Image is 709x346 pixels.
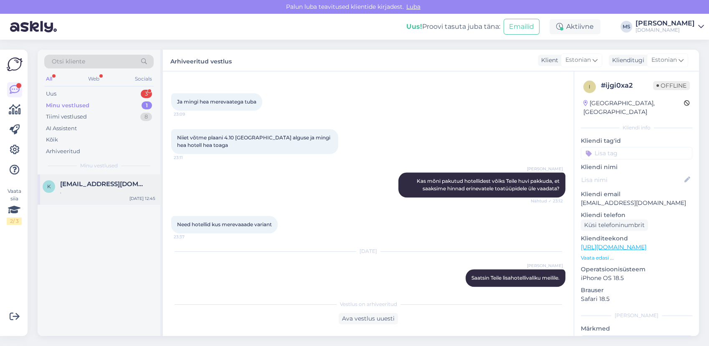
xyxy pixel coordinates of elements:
span: Minu vestlused [80,162,118,169]
div: Uus [46,90,56,98]
div: Socials [133,73,154,84]
span: Need hotellid kus merevaaade variant [177,221,272,227]
span: Otsi kliente [52,57,85,66]
div: Klient [538,56,558,65]
a: [PERSON_NAME][DOMAIN_NAME] [636,20,704,33]
span: i [589,83,590,90]
span: Niiet võtme plaani 4.10 [GEOGRAPHIC_DATA] alguse ja mingi hea hotell hea toaga [177,134,332,148]
div: Vaata siia [7,187,22,225]
div: Küsi telefoninumbrit [581,220,648,231]
div: MS [620,21,632,33]
span: 23:09 [174,111,205,117]
p: iPhone OS 18.5 [581,274,692,283]
p: Vaata edasi ... [581,254,692,262]
span: Saatsin Teile lisahotellivaliku meilile. [471,275,560,281]
b: Uus! [406,23,422,30]
label: Arhiveeritud vestlus [170,55,232,66]
p: Märkmed [581,324,692,333]
div: Ava vestlus uuesti [339,313,398,324]
div: . [60,188,155,195]
span: Luba [404,3,423,10]
p: Klienditeekond [581,234,692,243]
div: [GEOGRAPHIC_DATA], [GEOGRAPHIC_DATA] [583,99,684,116]
span: 23:37 [174,234,205,240]
p: Kliendi tag'id [581,136,692,145]
div: [PERSON_NAME] [581,312,692,319]
div: Kliendi info [581,124,692,131]
img: Askly Logo [7,56,23,72]
span: Estonian [651,56,677,65]
span: kellikivimaa1@gmail.com [60,180,147,188]
p: [EMAIL_ADDRESS][DOMAIN_NAME] [581,199,692,207]
span: k [47,183,51,189]
div: All [44,73,54,84]
span: 10:08 [532,287,563,293]
div: # ijgi0xa2 [601,81,653,91]
span: Vestlus on arhiveeritud [340,301,397,308]
div: Proovi tasuta juba täna: [406,22,500,32]
p: Brauser [581,286,692,295]
p: Kliendi nimi [581,163,692,172]
span: Kas mõni pakutud hotellidest võiks Teile huvi pakkuda, et saaksime hinnad erinevatele toatüüpidel... [417,178,561,192]
div: [DATE] [171,248,565,255]
span: Offline [653,81,690,90]
div: Arhiveeritud [46,147,80,156]
p: Kliendi email [581,190,692,199]
div: Klienditugi [609,56,644,65]
span: 23:11 [174,154,205,161]
div: [DATE] 12:45 [129,195,155,202]
div: [DOMAIN_NAME] [636,27,695,33]
div: 2 / 3 [7,217,22,225]
p: Operatsioonisüsteem [581,265,692,274]
div: AI Assistent [46,124,77,133]
a: [URL][DOMAIN_NAME] [581,243,646,251]
input: Lisa nimi [581,175,683,184]
div: 3 [141,90,152,98]
input: Lisa tag [581,147,692,159]
div: 8 [140,113,152,121]
span: [PERSON_NAME] [527,166,563,172]
span: Estonian [565,56,591,65]
div: Minu vestlused [46,101,89,110]
span: [PERSON_NAME] [527,263,563,269]
div: [PERSON_NAME] [636,20,695,27]
div: Web [86,73,101,84]
div: 1 [142,101,152,110]
div: Tiimi vestlused [46,113,87,121]
span: Ja mingi hea merevaatega tuba [177,98,256,105]
div: Aktiivne [549,19,600,34]
p: Safari 18.5 [581,295,692,303]
span: Nähtud ✓ 23:12 [531,198,563,204]
button: Emailid [504,19,539,35]
div: Kõik [46,136,58,144]
p: Kliendi telefon [581,211,692,220]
